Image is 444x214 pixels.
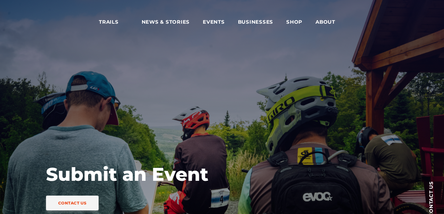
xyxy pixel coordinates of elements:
span: Events [203,19,225,25]
span: About [315,19,345,25]
span: News & Stories [142,19,190,25]
span: Trails [99,19,129,25]
span: Shop [286,19,302,25]
h1: Submit an Event [46,163,289,186]
span: Contact Us [56,201,89,205]
a: Contact Us [46,196,99,210]
span: Businesses [238,19,273,25]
